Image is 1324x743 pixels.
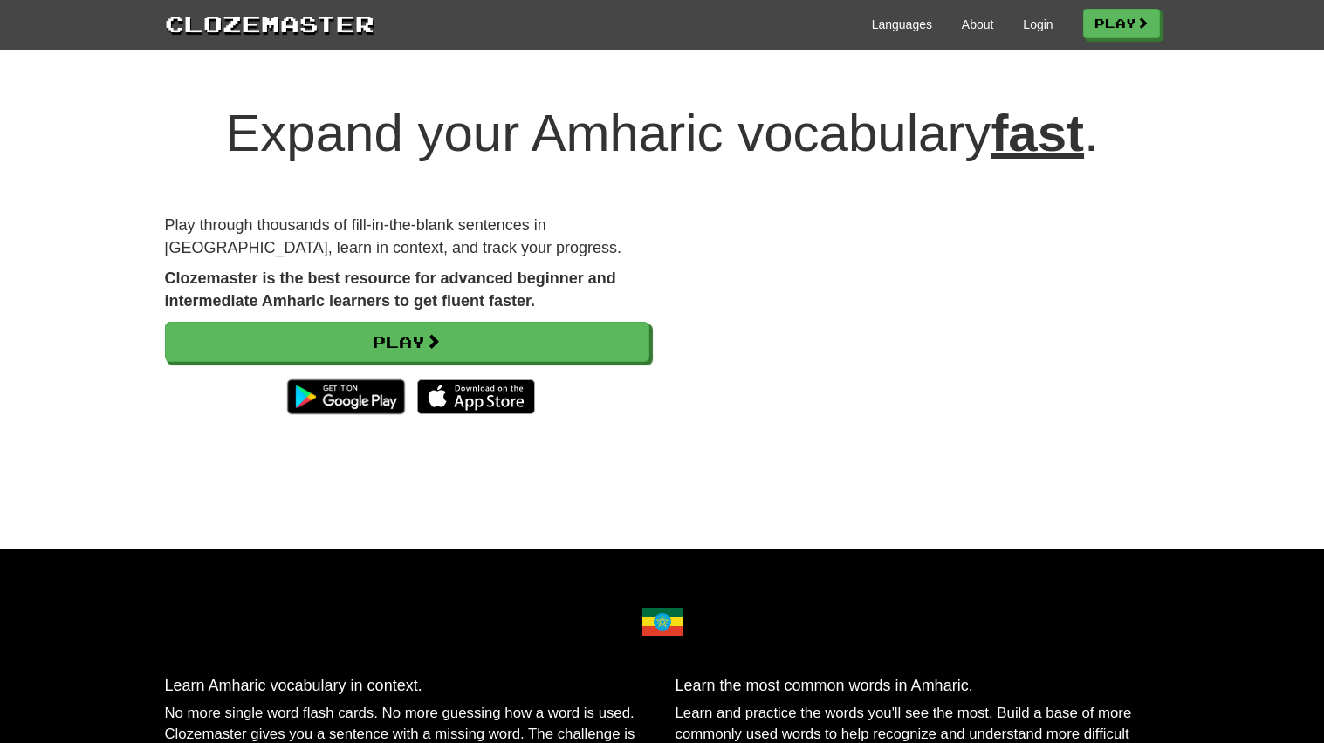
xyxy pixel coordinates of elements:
[165,215,649,259] p: Play through thousands of fill-in-the-blank sentences in [GEOGRAPHIC_DATA], learn in context, and...
[165,269,616,310] strong: Clozemaster is the best resource for advanced beginner and intermediate Amharic learners to get f...
[962,16,994,33] a: About
[165,7,374,39] a: Clozemaster
[1023,16,1053,33] a: Login
[165,322,649,362] a: Play
[165,678,649,695] h3: Learn Amharic vocabulary in context.
[676,678,1160,695] h3: Learn the most common words in Amharic.
[417,379,535,414] img: Download_on_the_App_Store_Badge_US-UK_135x40-25178aeef6eb6b83b96f5f2d004eda3bffbb37122de64afbaef7...
[165,105,1160,162] h1: Expand your Amharic vocabulary .
[872,16,932,33] a: Languages
[1083,9,1160,38] a: Play
[991,104,1084,162] u: fast
[278,371,414,423] img: Get it on Google Play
